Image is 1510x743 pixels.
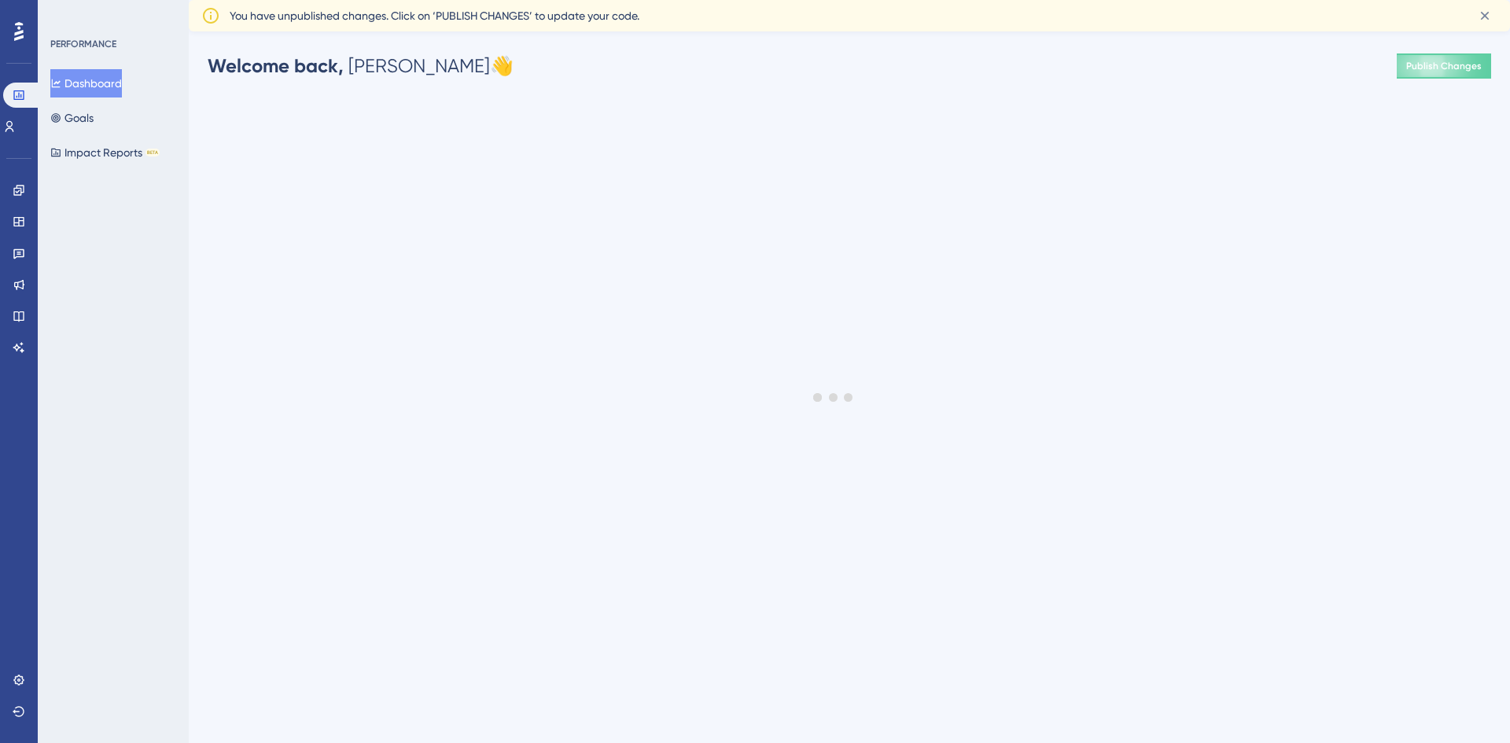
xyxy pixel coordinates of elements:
span: Welcome back, [208,54,344,77]
div: BETA [145,149,160,156]
span: Publish Changes [1406,60,1482,72]
div: PERFORMANCE [50,38,116,50]
button: Goals [50,104,94,132]
button: Dashboard [50,69,122,97]
span: You have unpublished changes. Click on ‘PUBLISH CHANGES’ to update your code. [230,6,639,25]
button: Publish Changes [1397,53,1491,79]
div: [PERSON_NAME] 👋 [208,53,514,79]
button: Impact ReportsBETA [50,138,160,167]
